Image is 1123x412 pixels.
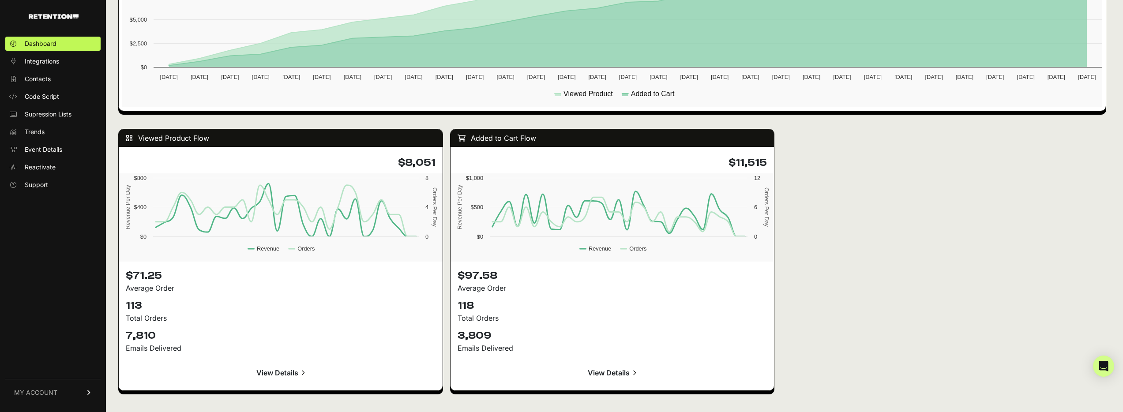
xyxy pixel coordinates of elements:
[458,283,767,293] div: Average Order
[1093,356,1114,377] div: Open Intercom Messenger
[130,16,147,23] text: $5,000
[589,245,611,252] text: Revenue
[1048,74,1065,80] text: [DATE]
[160,74,178,80] text: [DATE]
[374,74,392,80] text: [DATE]
[257,245,279,252] text: Revenue
[425,204,428,210] text: 4
[470,204,483,210] text: $500
[126,343,436,353] div: Emails Delivered
[25,39,56,48] span: Dashboard
[803,74,820,80] text: [DATE]
[405,74,422,80] text: [DATE]
[5,379,101,406] a: MY ACCOUNT
[130,40,147,47] text: $2,500
[14,388,57,397] span: MY ACCOUNT
[425,175,428,181] text: 8
[191,74,208,80] text: [DATE]
[458,313,767,323] div: Total Orders
[5,54,101,68] a: Integrations
[456,184,463,229] text: Revenue Per Day
[25,127,45,136] span: Trends
[29,14,79,19] img: Retention.com
[458,362,767,383] a: View Details
[754,233,757,240] text: 0
[436,74,453,80] text: [DATE]
[5,142,101,157] a: Event Details
[986,74,1004,80] text: [DATE]
[126,362,436,383] a: View Details
[5,125,101,139] a: Trends
[25,75,51,83] span: Contacts
[126,269,436,283] p: $71.25
[458,329,767,343] p: 3,809
[126,313,436,323] div: Total Orders
[134,175,146,181] text: $800
[754,175,760,181] text: 12
[925,74,943,80] text: [DATE]
[221,74,239,80] text: [DATE]
[711,74,729,80] text: [DATE]
[563,90,613,97] text: Viewed Product
[25,110,71,119] span: Supression Lists
[282,74,300,80] text: [DATE]
[527,74,545,80] text: [DATE]
[763,187,770,227] text: Orders Per Day
[1017,74,1034,80] text: [DATE]
[5,72,101,86] a: Contacts
[451,129,774,147] div: Added to Cart Flow
[5,37,101,51] a: Dashboard
[25,145,62,154] span: Event Details
[134,204,146,210] text: $400
[680,74,698,80] text: [DATE]
[956,74,973,80] text: [DATE]
[25,57,59,66] span: Integrations
[313,74,331,80] text: [DATE]
[1078,74,1096,80] text: [DATE]
[25,180,48,189] span: Support
[252,74,270,80] text: [DATE]
[297,245,315,252] text: Orders
[5,178,101,192] a: Support
[458,269,767,283] p: $97.58
[477,233,483,240] text: $0
[558,74,575,80] text: [DATE]
[126,329,436,343] p: 7,810
[126,299,436,313] p: 113
[458,299,767,313] p: 118
[25,92,59,101] span: Code Script
[650,74,667,80] text: [DATE]
[772,74,790,80] text: [DATE]
[344,74,361,80] text: [DATE]
[141,64,147,71] text: $0
[833,74,851,80] text: [DATE]
[496,74,514,80] text: [DATE]
[629,245,646,252] text: Orders
[140,233,146,240] text: $0
[5,90,101,104] a: Code Script
[619,74,637,80] text: [DATE]
[425,233,428,240] text: 0
[864,74,882,80] text: [DATE]
[894,74,912,80] text: [DATE]
[588,74,606,80] text: [DATE]
[5,160,101,174] a: Reactivate
[741,74,759,80] text: [DATE]
[466,175,483,181] text: $1,000
[432,187,438,227] text: Orders Per Day
[5,107,101,121] a: Supression Lists
[466,74,484,80] text: [DATE]
[631,90,675,97] text: Added to Cart
[126,283,436,293] div: Average Order
[458,343,767,353] div: Emails Delivered
[124,184,131,229] text: Revenue Per Day
[754,204,757,210] text: 6
[458,156,767,170] h4: $11,515
[126,156,436,170] h4: $8,051
[119,129,443,147] div: Viewed Product Flow
[25,163,56,172] span: Reactivate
